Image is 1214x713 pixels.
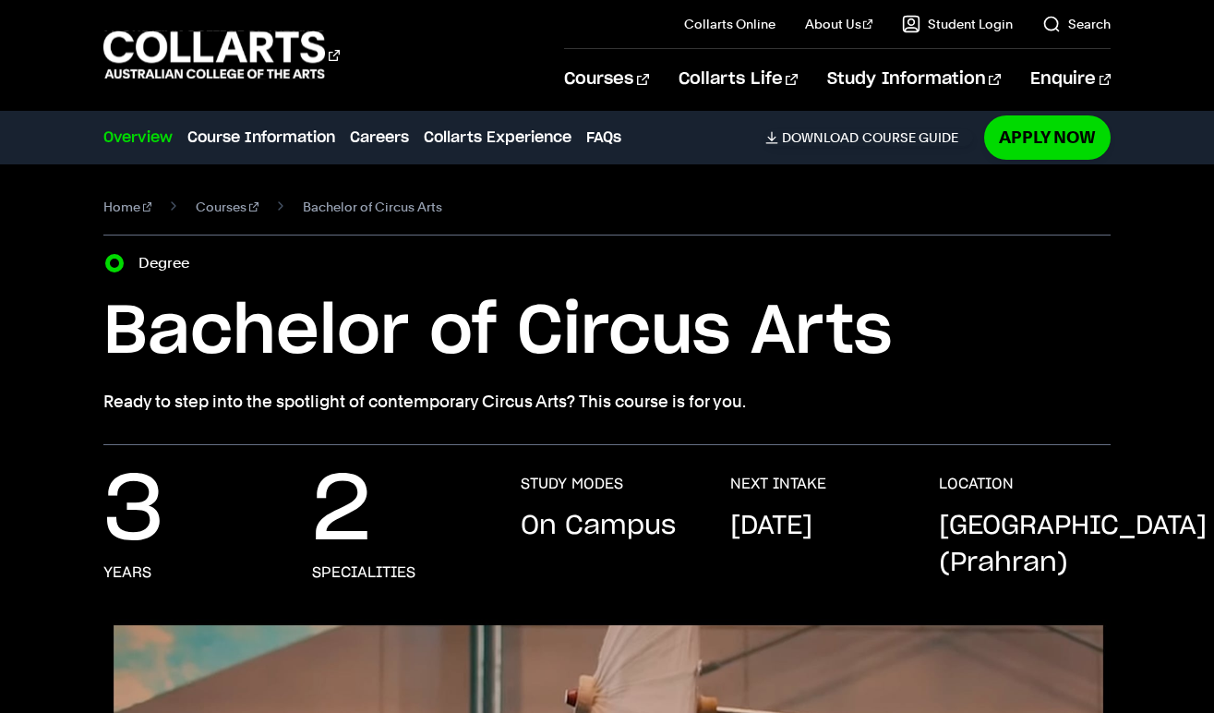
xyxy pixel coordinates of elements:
[564,49,648,110] a: Courses
[586,127,621,149] a: FAQs
[939,508,1207,582] p: [GEOGRAPHIC_DATA] (Prahran)
[684,15,775,33] a: Collarts Online
[521,508,676,545] p: On Campus
[103,194,152,220] a: Home
[187,127,335,149] a: Course Information
[350,127,409,149] a: Careers
[827,49,1001,110] a: Study Information
[103,475,164,549] p: 3
[730,508,812,545] p: [DATE]
[196,194,258,220] a: Courses
[103,127,173,149] a: Overview
[103,29,340,81] div: Go to homepage
[939,475,1014,493] h3: LOCATION
[1042,15,1111,33] a: Search
[1030,49,1111,110] a: Enquire
[303,194,442,220] span: Bachelor of Circus Arts
[765,129,973,146] a: DownloadCourse Guide
[902,15,1013,33] a: Student Login
[782,129,859,146] span: Download
[103,389,1111,415] p: Ready to step into the spotlight of contemporary Circus Arts? This course is for you.
[312,563,415,582] h3: specialities
[103,291,1111,374] h1: Bachelor of Circus Arts
[312,475,371,549] p: 2
[679,49,798,110] a: Collarts Life
[730,475,826,493] h3: NEXT INTAKE
[103,563,151,582] h3: years
[424,127,571,149] a: Collarts Experience
[138,250,200,276] label: Degree
[984,115,1111,159] a: Apply Now
[521,475,623,493] h3: STUDY MODES
[805,15,873,33] a: About Us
